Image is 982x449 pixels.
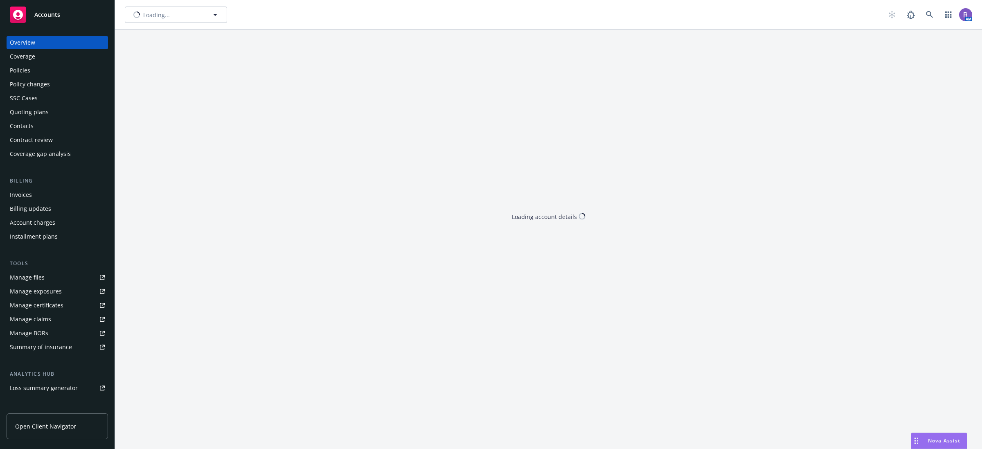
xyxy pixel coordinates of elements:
[7,216,108,229] a: Account charges
[10,106,49,119] div: Quoting plans
[7,120,108,133] a: Contacts
[7,202,108,215] a: Billing updates
[928,437,960,444] span: Nova Assist
[10,50,35,63] div: Coverage
[7,381,108,395] a: Loss summary generator
[7,299,108,312] a: Manage certificates
[10,327,48,340] div: Manage BORs
[512,212,577,221] div: Loading account details
[10,299,63,312] div: Manage certificates
[143,11,170,19] span: Loading...
[7,147,108,160] a: Coverage gap analysis
[10,147,71,160] div: Coverage gap analysis
[7,64,108,77] a: Policies
[7,50,108,63] a: Coverage
[903,7,919,23] a: Report a Bug
[10,271,45,284] div: Manage files
[10,133,53,147] div: Contract review
[7,92,108,105] a: SSC Cases
[7,285,108,298] a: Manage exposures
[959,8,972,21] img: photo
[10,92,38,105] div: SSC Cases
[7,3,108,26] a: Accounts
[7,78,108,91] a: Policy changes
[10,188,32,201] div: Invoices
[10,64,30,77] div: Policies
[921,7,938,23] a: Search
[10,216,55,229] div: Account charges
[10,341,72,354] div: Summary of insurance
[7,313,108,326] a: Manage claims
[7,106,108,119] a: Quoting plans
[10,313,51,326] div: Manage claims
[125,7,227,23] button: Loading...
[10,285,62,298] div: Manage exposures
[7,271,108,284] a: Manage files
[7,230,108,243] a: Installment plans
[7,259,108,268] div: Tools
[10,202,51,215] div: Billing updates
[7,177,108,185] div: Billing
[940,7,957,23] a: Switch app
[10,120,34,133] div: Contacts
[884,7,900,23] a: Start snowing
[7,36,108,49] a: Overview
[7,188,108,201] a: Invoices
[7,133,108,147] a: Contract review
[10,78,50,91] div: Policy changes
[7,327,108,340] a: Manage BORs
[15,422,76,431] span: Open Client Navigator
[10,230,58,243] div: Installment plans
[10,36,35,49] div: Overview
[7,341,108,354] a: Summary of insurance
[7,370,108,378] div: Analytics hub
[911,433,967,449] button: Nova Assist
[34,11,60,18] span: Accounts
[10,381,78,395] div: Loss summary generator
[911,433,921,449] div: Drag to move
